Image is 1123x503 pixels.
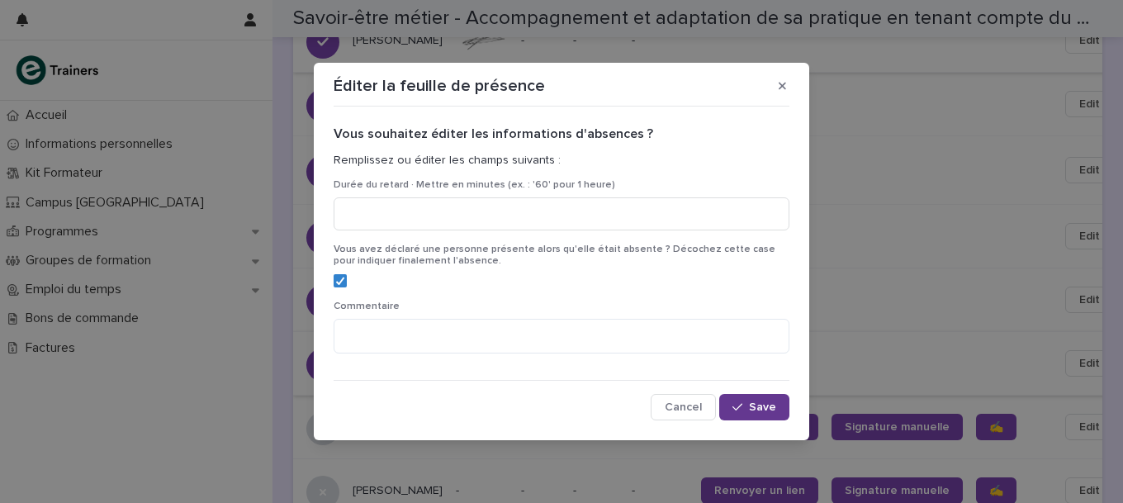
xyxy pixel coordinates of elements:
p: Remplissez ou éditer les champs suivants : [334,154,789,168]
span: Commentaire [334,301,400,311]
span: Cancel [665,401,702,413]
button: Save [719,394,789,420]
p: Éditer la feuille de présence [334,76,545,96]
span: Vous avez déclaré une personne présente alors qu'elle était absente ? Décochez cette case pour in... [334,244,775,266]
span: Durée du retard · Mettre en minutes (ex. : '60' pour 1 heure) [334,180,615,190]
span: Save [749,401,776,413]
h2: Vous souhaitez éditer les informations d'absences ? [334,126,789,142]
button: Cancel [651,394,716,420]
